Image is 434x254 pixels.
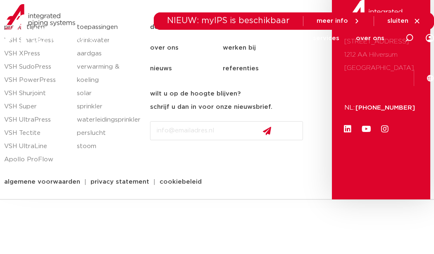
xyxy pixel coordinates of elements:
[317,18,348,24] span: meer info
[317,17,360,25] a: meer info
[150,104,272,110] strong: schrijf u dan in voor onze nieuwsbrief.
[77,140,141,153] a: stoom
[313,22,339,54] a: services
[387,17,421,25] a: sluiten
[84,179,155,185] a: privacy statement
[4,60,69,74] a: VSH SudoPress
[77,113,141,127] a: waterleidingsprinkler
[150,121,303,140] input: info@emailadres.nl
[344,101,355,115] p: NL:
[91,179,149,185] span: privacy statement
[109,22,384,54] nav: Menu
[77,100,141,113] a: sprinkler
[150,58,223,79] a: nieuws
[4,179,80,185] span: algemene voorwaarden
[4,100,69,113] a: VSH Super
[426,29,434,47] div: my IPS
[77,127,141,140] a: perslucht
[261,22,296,54] a: downloads
[160,179,202,185] span: cookiebeleid
[201,22,245,54] a: toepassingen
[4,140,69,153] a: VSH UltraLine
[77,87,141,100] a: solar
[159,22,185,54] a: markets
[4,153,69,166] a: Apollo ProFlow
[109,22,142,54] a: producten
[263,127,271,135] img: send.svg
[223,58,296,79] a: referenties
[4,113,69,127] a: VSH UltraPress
[153,179,208,185] a: cookiebeleid
[387,18,408,24] span: sluiten
[355,105,415,111] a: [PHONE_NUMBER]
[4,127,69,140] a: VSH Tectite
[356,22,384,54] a: over ons
[4,74,69,87] a: VSH PowerPress
[150,91,241,97] strong: wilt u op de hoogte blijven?
[4,87,69,100] a: VSH Shurjoint
[77,60,141,87] a: verwarming & koeling
[167,17,290,25] span: NIEUW: myIPS is beschikbaar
